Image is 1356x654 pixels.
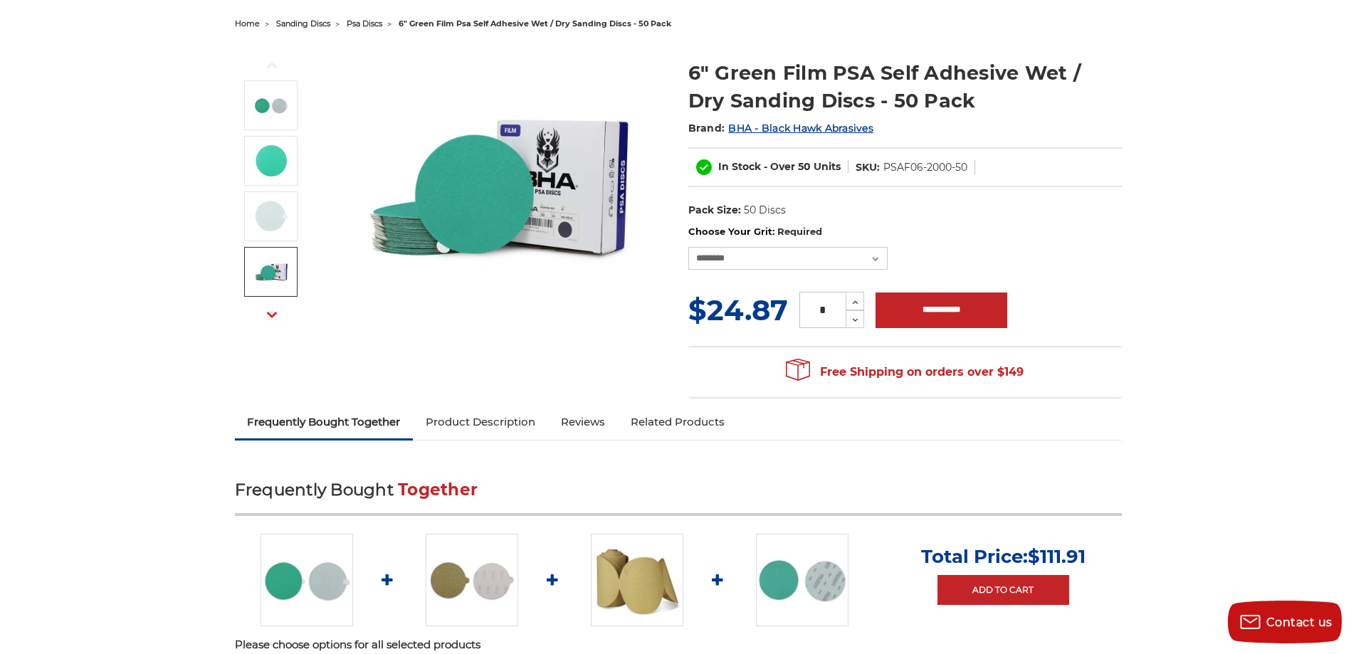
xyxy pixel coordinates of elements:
[814,160,841,173] span: Units
[718,160,761,173] span: In Stock
[688,225,1122,239] label: Choose Your Grit:
[253,88,289,123] img: 6-inch 600-grit green film PSA disc with green polyester film backing for metal grinding and bare...
[347,19,382,28] a: psa discs
[253,143,289,179] img: 2000 grit sandpaper disc, 6 inches, with fast cutting aluminum oxide on waterproof green polyeste...
[548,406,618,438] a: Reviews
[253,199,289,234] img: 6-inch 1000-grit green film PSA stickyback disc for professional-grade sanding on automotive putty
[777,226,822,237] small: Required
[398,480,478,500] span: Together
[688,292,788,327] span: $24.87
[255,50,289,80] button: Previous
[688,203,741,218] dt: Pack Size:
[798,160,811,173] span: 50
[276,19,330,28] a: sanding discs
[921,545,1086,568] p: Total Price:
[235,406,414,438] a: Frequently Bought Together
[261,534,353,626] img: 6-inch 600-grit green film PSA disc with green polyester film backing for metal grinding and bare...
[786,358,1024,386] span: Free Shipping on orders over $149
[856,160,880,175] dt: SKU:
[728,122,873,135] a: BHA - Black Hawk Abrasives
[1266,616,1333,629] span: Contact us
[413,406,548,438] a: Product Description
[764,160,795,173] span: - Over
[744,203,786,218] dd: 50 Discs
[688,122,725,135] span: Brand:
[883,160,967,175] dd: PSAF06-2000-50
[255,300,289,330] button: Next
[618,406,737,438] a: Related Products
[235,480,394,500] span: Frequently Bought
[235,637,1122,653] p: Please choose options for all selected products
[253,254,289,290] img: Close-up of BHA PSA discs box detailing 120-grit green film discs with budget friendly 50 bulk pack
[1028,545,1086,568] span: $111.91
[235,19,260,28] a: home
[399,19,671,28] span: 6" green film psa self adhesive wet / dry sanding discs - 50 pack
[937,575,1069,605] a: Add to Cart
[1228,601,1342,643] button: Contact us
[357,44,641,329] img: 6-inch 600-grit green film PSA disc with green polyester film backing for metal grinding and bare...
[688,59,1122,115] h1: 6" Green Film PSA Self Adhesive Wet / Dry Sanding Discs - 50 Pack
